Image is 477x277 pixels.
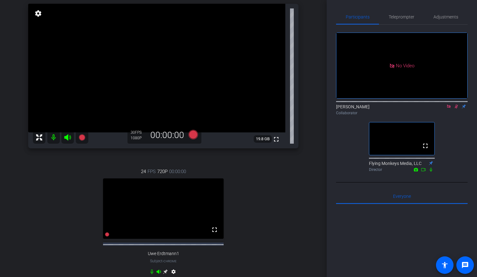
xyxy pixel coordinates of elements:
div: 30 [131,130,146,135]
mat-icon: fullscreen [211,226,218,233]
span: Subject [150,258,177,264]
div: [PERSON_NAME] [336,104,468,116]
div: Flying Monkeys Media, LLC [369,160,435,172]
div: Collaborator [336,110,468,116]
mat-icon: accessibility [441,261,448,269]
span: Everyone [393,194,411,198]
mat-icon: fullscreen [422,142,429,150]
span: FPS [148,168,156,175]
div: 00:00:00 [146,130,188,141]
span: Uwe Erdtmann1 [148,251,179,256]
span: Adjustments [433,15,458,19]
mat-icon: fullscreen [272,136,280,143]
span: Participants [346,15,370,19]
div: 1080P [131,136,146,141]
span: 720P [157,168,168,175]
mat-icon: settings [34,10,43,17]
span: 19.8 GB [254,135,272,143]
mat-icon: settings [170,269,177,277]
span: 24 [141,168,146,175]
span: FPS [135,130,142,135]
span: Teleprompter [389,15,414,19]
mat-icon: message [461,261,469,269]
span: No Video [396,63,414,68]
span: 00:00:00 [169,168,186,175]
span: - [163,259,163,263]
span: Chrome [163,259,177,263]
div: Director [369,167,435,172]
